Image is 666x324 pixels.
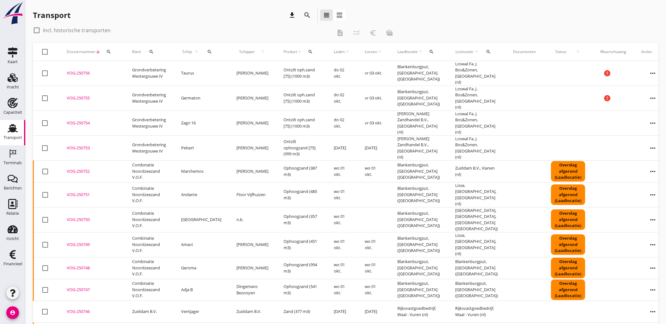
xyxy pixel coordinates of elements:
[571,49,585,54] i: arrow_upward
[390,232,448,257] td: Blankenburgput, [GEOGRAPHIC_DATA] ([GEOGRAPHIC_DATA])
[397,49,418,55] span: Laadlocatie
[229,160,276,182] td: [PERSON_NAME]
[284,49,297,55] span: Product
[390,86,448,111] td: Blankenburgput, [GEOGRAPHIC_DATA] ([GEOGRAPHIC_DATA])
[418,49,423,54] i: arrow_upward
[276,111,326,135] td: Ontzilt oph.zand [75] (1000 m3)
[644,89,662,107] i: more_horiz
[326,207,357,232] td: wo 01 okt.
[603,94,611,102] i: error
[644,139,662,157] i: more_horiz
[644,303,662,321] i: more_horiz
[125,257,174,279] td: Combinatie Noordzeezand V.O.F.
[390,160,448,182] td: Blankenburgput, [GEOGRAPHIC_DATA] ([GEOGRAPHIC_DATA])
[8,60,18,64] div: Kaart
[3,262,22,266] div: Financieel
[326,182,357,207] td: wo 01 okt.
[644,211,662,229] i: more_horiz
[448,182,505,207] td: Lisse, [GEOGRAPHIC_DATA], [GEOGRAPHIC_DATA] (nl)
[229,232,276,257] td: [PERSON_NAME]
[474,49,480,54] i: arrow_upward
[603,69,611,77] i: error
[3,135,22,140] div: Transport
[193,49,200,54] i: arrow_upward
[357,160,390,182] td: wo 01 okt.
[551,209,585,230] div: Overslag afgerond (Laadlocatie)
[390,61,448,86] td: Blankenburgput, [GEOGRAPHIC_DATA] ([GEOGRAPHIC_DATA])
[390,182,448,207] td: Blankenburgput, [GEOGRAPHIC_DATA] ([GEOGRAPHIC_DATA])
[326,135,357,160] td: [DATE]
[6,237,19,241] div: Inzicht
[390,207,448,232] td: Blankenburgput, [GEOGRAPHIC_DATA] ([GEOGRAPHIC_DATA])
[644,236,662,254] i: more_horiz
[174,111,229,135] td: Zagri 16
[1,2,24,25] img: logo-small.a267ee39.svg
[132,44,166,59] div: Klant
[276,301,326,322] td: Zand (377 m3)
[67,145,117,151] div: VOG-250753
[326,86,357,111] td: do 02 okt.
[95,49,101,54] i: arrow_downward
[288,11,296,19] i: download
[125,86,174,111] td: Grondverbetering Westergouwe IV
[276,135,326,160] td: Ontzilt ophoogzand [75] (999 m3)
[67,168,117,175] div: VOG-250752
[448,232,505,257] td: Lisse, [GEOGRAPHIC_DATA], [GEOGRAPHIC_DATA] (nl)
[448,111,505,135] td: Loswal Fa. J. Bos&Zonen, [GEOGRAPHIC_DATA] (nl)
[174,86,229,111] td: Germaton
[174,279,229,301] td: Adja B
[551,49,571,55] span: Status
[326,301,357,322] td: [DATE]
[229,61,276,86] td: [PERSON_NAME]
[229,182,276,207] td: Floor Vijfhuizen
[125,160,174,182] td: Combinatie Noordzeezand V.O.F.
[174,160,229,182] td: Marchemos
[125,301,174,322] td: Zuiddam B.V.
[125,279,174,301] td: Combinatie Noordzeezand V.O.F.
[33,10,70,20] div: Transport
[276,182,326,207] td: Ophoogzand (485 m3)
[125,207,174,232] td: Combinatie Noordzeezand V.O.F.
[174,182,229,207] td: Andante
[357,111,390,135] td: vr 03 okt.
[4,186,22,190] div: Berichten
[644,114,662,132] i: more_horiz
[229,111,276,135] td: [PERSON_NAME]
[551,161,585,182] div: Overslag afgerond (Laadlocatie)
[229,279,276,301] td: Dingemans Bezooyen
[308,49,313,54] i: search
[326,232,357,257] td: wo 01 okt.
[365,49,377,55] span: Lossen
[236,49,258,55] span: Schipper
[276,61,326,86] td: Ontzilt oph.zand [75] (1000 m3)
[276,279,326,301] td: Ophoogzand (541 m3)
[67,287,117,293] div: VOG-250747
[377,49,382,54] i: arrow_upward
[276,232,326,257] td: Ophoogzand (451 m3)
[326,160,357,182] td: wo 01 okt.
[551,258,585,278] div: Overslag afgerond (Laadlocatie)
[336,11,343,19] i: view_agenda
[448,135,505,160] td: Loswal Fa. J. Bos&Zonen, [GEOGRAPHIC_DATA] (nl)
[390,111,448,135] td: [PERSON_NAME] Zandhandel B.V., [GEOGRAPHIC_DATA] (nl)
[67,70,117,76] div: VOG-250756
[276,86,326,111] td: Ontzilt oph.zand [75] (1000 m3)
[67,95,117,101] div: VOG-250755
[486,49,491,54] i: search
[174,257,229,279] td: Geroma
[551,234,585,255] div: Overslag afgerond (Laadlocatie)
[448,279,505,301] td: Blankenburgput, [GEOGRAPHIC_DATA] ([GEOGRAPHIC_DATA])
[644,259,662,277] i: more_horiz
[644,64,662,82] i: more_horiz
[207,49,212,54] i: search
[229,207,276,232] td: n.b.
[448,301,505,322] td: Rijksvastgoedbedrijf, Waal - Vuren (nl)
[390,257,448,279] td: Blankenburgput, [GEOGRAPHIC_DATA] ([GEOGRAPHIC_DATA])
[174,232,229,257] td: Amavi
[448,86,505,111] td: Loswal Fa. J. Bos&Zonen, [GEOGRAPHIC_DATA] (nl)
[174,61,229,86] td: Taurus
[276,257,326,279] td: Ophoogzand (994 m3)
[357,279,390,301] td: wo 01 okt.
[357,257,390,279] td: wo 01 okt.
[6,306,19,319] i: account_circle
